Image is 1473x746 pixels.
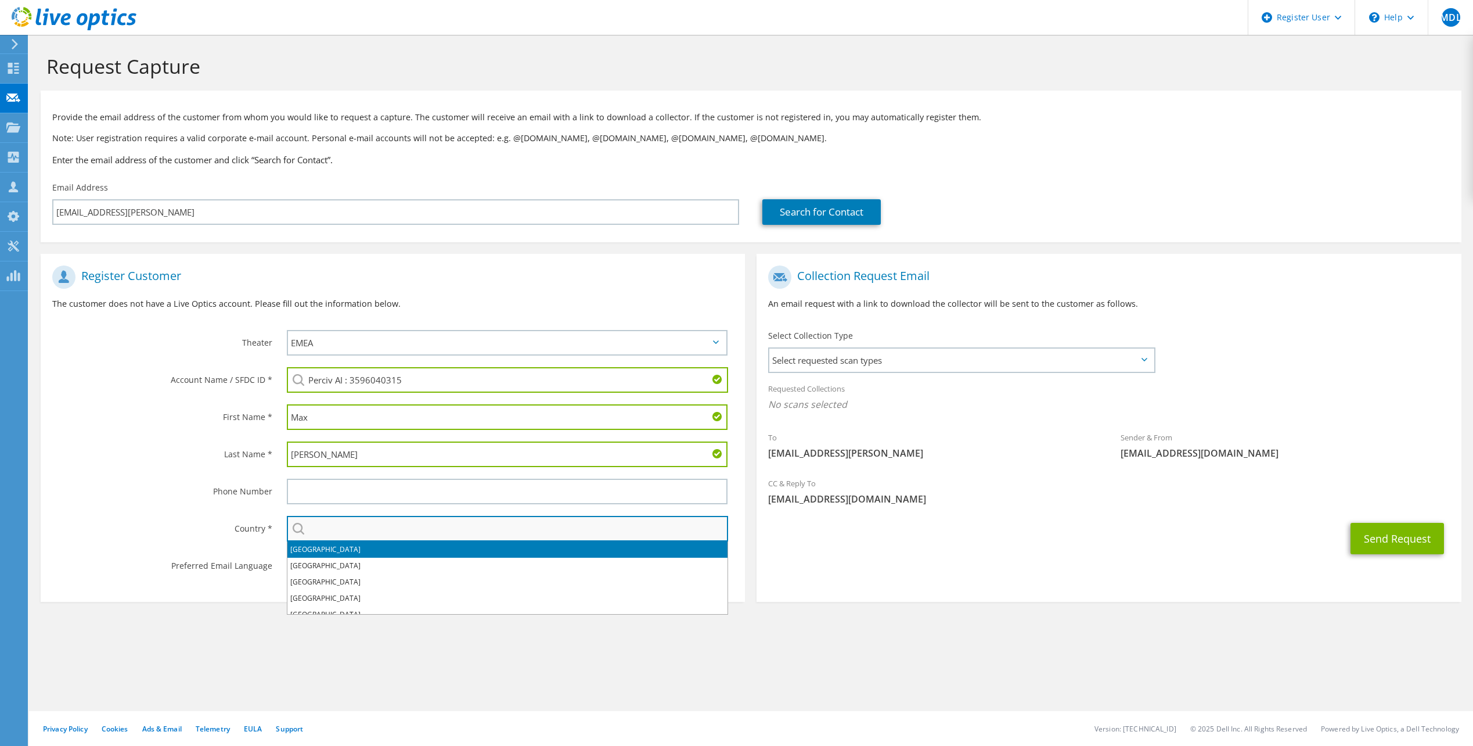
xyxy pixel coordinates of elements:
a: Cookies [102,724,128,734]
p: Note: User registration requires a valid corporate e-mail account. Personal e-mail accounts will ... [52,132,1450,145]
label: Last Name * [52,442,272,460]
a: Search for Contact [762,199,881,225]
a: Ads & Email [142,724,182,734]
p: Provide the email address of the customer from whom you would like to request a capture. The cust... [52,111,1450,124]
label: Phone Number [52,479,272,497]
label: Account Name / SFDC ID * [52,367,272,386]
div: Sender & From [1109,425,1461,465]
a: EULA [244,724,262,734]
label: First Name * [52,404,272,423]
h3: Enter the email address of the customer and click “Search for Contact”. [52,153,1450,166]
button: Send Request [1350,523,1444,554]
a: Telemetry [196,724,230,734]
li: Powered by Live Optics, a Dell Technology [1321,724,1459,734]
label: Preferred Email Language [52,553,272,572]
div: To [757,425,1109,465]
span: [EMAIL_ADDRESS][DOMAIN_NAME] [1121,447,1450,460]
li: [GEOGRAPHIC_DATA] [287,607,728,623]
span: [EMAIL_ADDRESS][PERSON_NAME] [768,447,1097,460]
h1: Register Customer [52,266,728,289]
p: An email request with a link to download the collector will be sent to the customer as follows. [768,297,1449,310]
label: Theater [52,330,272,349]
li: © 2025 Dell Inc. All Rights Reserved [1190,724,1307,734]
span: Select requested scan types [769,349,1153,372]
div: Requested Collections [757,376,1461,419]
label: Select Collection Type [768,330,853,342]
label: Country * [52,516,272,535]
label: Email Address [52,182,108,193]
span: [EMAIL_ADDRESS][DOMAIN_NAME] [768,493,1449,505]
a: Privacy Policy [43,724,88,734]
li: [GEOGRAPHIC_DATA] [287,558,728,574]
li: [GEOGRAPHIC_DATA] [287,590,728,607]
div: CC & Reply To [757,471,1461,511]
li: [GEOGRAPHIC_DATA] [287,541,728,558]
p: The customer does not have a Live Optics account. Please fill out the information below. [52,297,733,310]
li: [GEOGRAPHIC_DATA] [287,574,728,590]
span: No scans selected [768,398,1449,411]
li: Version: [TECHNICAL_ID] [1094,724,1176,734]
span: MDL [1442,8,1460,27]
svg: \n [1369,12,1380,23]
h1: Collection Request Email [768,266,1443,289]
a: Support [276,724,303,734]
h1: Request Capture [46,54,1450,78]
